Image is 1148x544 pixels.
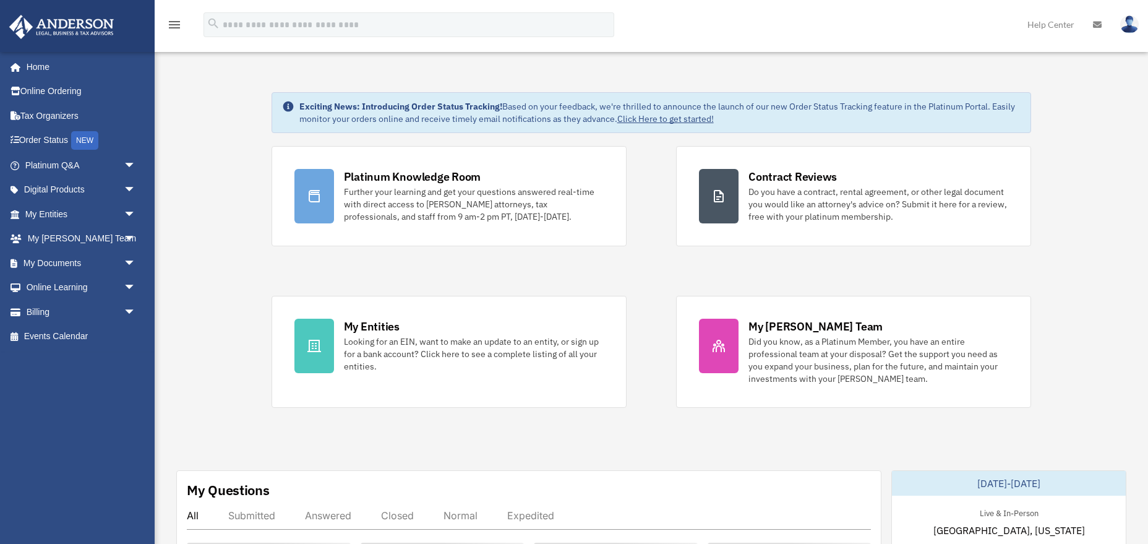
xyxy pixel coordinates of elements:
[9,153,155,178] a: Platinum Q&Aarrow_drop_down
[272,146,627,246] a: Platinum Knowledge Room Further your learning and get your questions answered real-time with dire...
[207,17,220,30] i: search
[676,146,1031,246] a: Contract Reviews Do you have a contract, rental agreement, or other legal document you would like...
[9,128,155,153] a: Order StatusNEW
[124,275,148,301] span: arrow_drop_down
[6,15,118,39] img: Anderson Advisors Platinum Portal
[1120,15,1139,33] img: User Pic
[9,251,155,275] a: My Documentsarrow_drop_down
[9,227,155,251] a: My [PERSON_NAME] Teamarrow_drop_down
[344,319,400,334] div: My Entities
[71,131,98,150] div: NEW
[187,509,199,522] div: All
[748,335,1008,385] div: Did you know, as a Platinum Member, you have an entire professional team at your disposal? Get th...
[124,178,148,203] span: arrow_drop_down
[892,471,1126,496] div: [DATE]-[DATE]
[344,169,481,184] div: Platinum Knowledge Room
[381,509,414,522] div: Closed
[124,202,148,227] span: arrow_drop_down
[299,100,1021,125] div: Based on your feedback, we're thrilled to announce the launch of our new Order Status Tracking fe...
[9,103,155,128] a: Tax Organizers
[9,275,155,300] a: Online Learningarrow_drop_down
[124,251,148,276] span: arrow_drop_down
[124,300,148,325] span: arrow_drop_down
[9,202,155,227] a: My Entitiesarrow_drop_down
[9,79,155,104] a: Online Ordering
[9,300,155,324] a: Billingarrow_drop_down
[933,523,1085,538] span: [GEOGRAPHIC_DATA], [US_STATE]
[9,324,155,349] a: Events Calendar
[676,296,1031,408] a: My [PERSON_NAME] Team Did you know, as a Platinum Member, you have an entire professional team at...
[272,296,627,408] a: My Entities Looking for an EIN, want to make an update to an entity, or sign up for a bank accoun...
[9,178,155,202] a: Digital Productsarrow_drop_down
[167,22,182,32] a: menu
[167,17,182,32] i: menu
[617,113,714,124] a: Click Here to get started!
[970,506,1048,519] div: Live & In-Person
[228,509,275,522] div: Submitted
[9,54,148,79] a: Home
[305,509,351,522] div: Answered
[344,186,604,223] div: Further your learning and get your questions answered real-time with direct access to [PERSON_NAM...
[299,101,502,112] strong: Exciting News: Introducing Order Status Tracking!
[124,153,148,178] span: arrow_drop_down
[507,509,554,522] div: Expedited
[748,169,837,184] div: Contract Reviews
[187,481,270,499] div: My Questions
[748,319,883,334] div: My [PERSON_NAME] Team
[344,335,604,373] div: Looking for an EIN, want to make an update to an entity, or sign up for a bank account? Click her...
[443,509,478,522] div: Normal
[124,227,148,252] span: arrow_drop_down
[748,186,1008,223] div: Do you have a contract, rental agreement, or other legal document you would like an attorney's ad...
